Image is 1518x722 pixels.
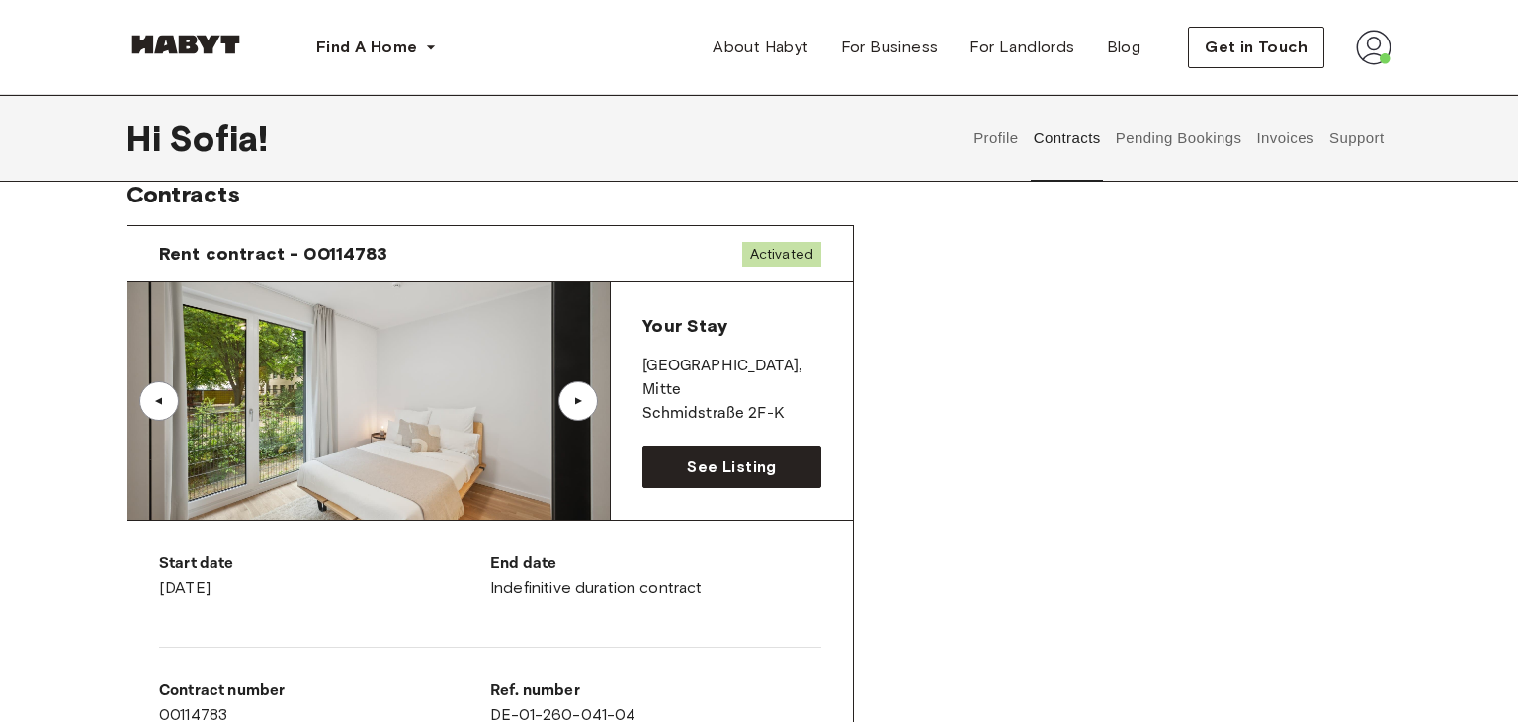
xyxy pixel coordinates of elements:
span: For Business [841,36,939,59]
a: For Business [825,28,955,67]
span: Rent contract - 00114783 [159,242,388,266]
img: avatar [1356,30,1391,65]
p: [GEOGRAPHIC_DATA] , Mitte [642,355,821,402]
p: Schmidstraße 2F-K [642,402,821,426]
p: Ref. number [490,680,821,703]
span: Your Stay [642,315,726,337]
img: Image of the room [127,282,610,520]
span: See Listing [687,455,776,479]
span: About Habyt [713,36,808,59]
span: For Landlords [970,36,1074,59]
a: For Landlords [954,28,1090,67]
a: Blog [1091,28,1157,67]
span: Activated [742,242,821,267]
button: Invoices [1254,95,1316,182]
div: [DATE] [159,552,490,600]
div: user profile tabs [967,95,1391,182]
span: Sofia ! [169,118,268,159]
button: Get in Touch [1188,27,1324,68]
button: Profile [971,95,1022,182]
span: Get in Touch [1205,36,1307,59]
div: ▲ [149,395,169,407]
button: Support [1326,95,1387,182]
button: Pending Bookings [1113,95,1244,182]
p: Contract number [159,680,490,703]
span: Contracts [126,180,240,208]
div: ▲ [568,395,588,407]
p: Start date [159,552,490,576]
span: Hi [126,118,169,159]
a: See Listing [642,446,821,488]
a: About Habyt [697,28,824,67]
button: Find A Home [300,28,453,67]
p: End date [490,552,821,576]
img: Habyt [126,35,245,54]
span: Find A Home [316,36,417,59]
button: Contracts [1031,95,1103,182]
div: Indefinitive duration contract [490,552,821,600]
span: Blog [1107,36,1141,59]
